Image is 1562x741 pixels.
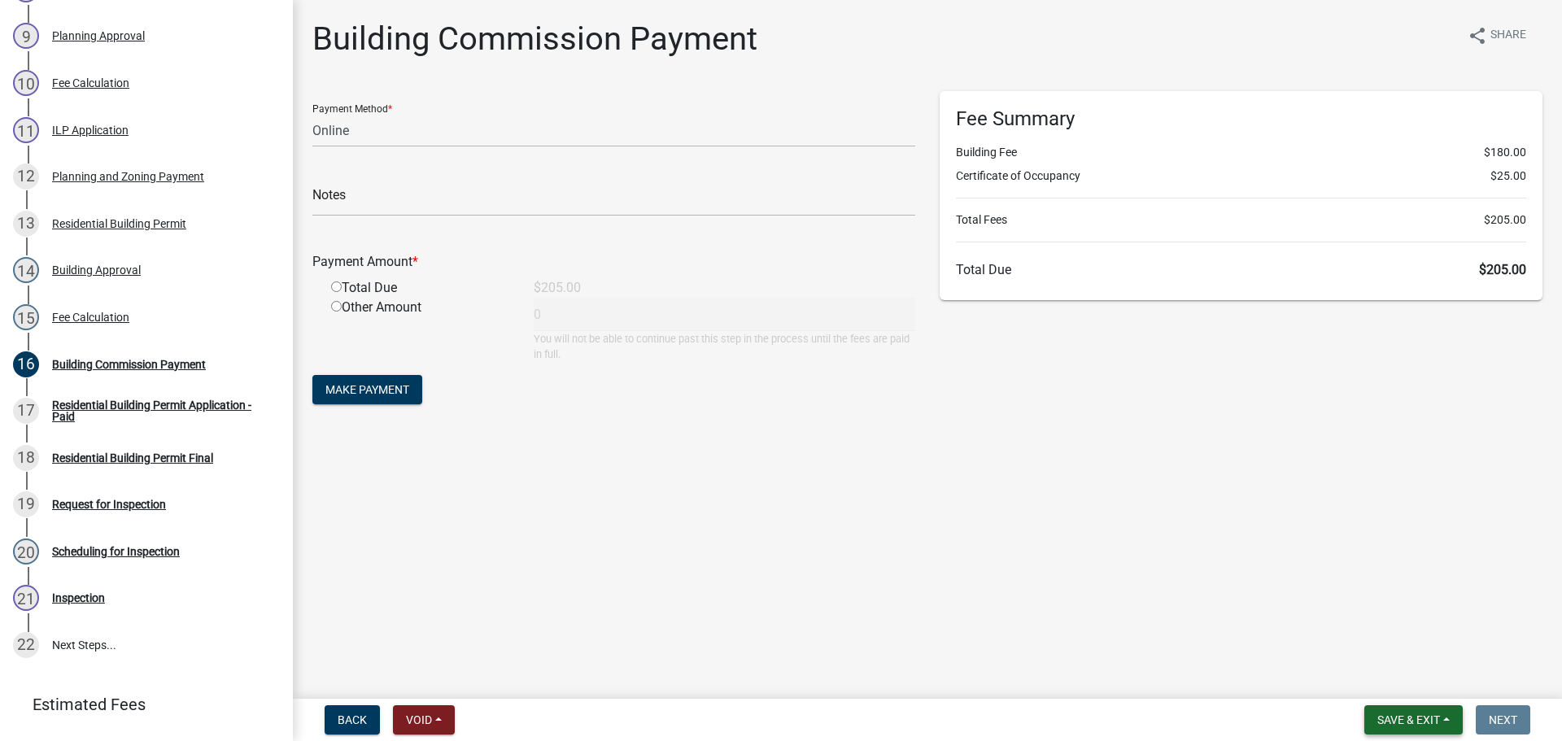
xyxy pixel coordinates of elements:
[13,445,39,471] div: 18
[956,211,1526,229] li: Total Fees
[1484,211,1526,229] span: $205.00
[956,262,1526,277] h6: Total Due
[1490,168,1526,185] span: $25.00
[312,375,422,404] button: Make Payment
[325,383,409,396] span: Make Payment
[312,20,757,59] h1: Building Commission Payment
[52,546,180,557] div: Scheduling for Inspection
[406,713,432,726] span: Void
[319,278,521,298] div: Total Due
[13,538,39,564] div: 20
[1468,26,1487,46] i: share
[52,592,105,604] div: Inspection
[13,257,39,283] div: 14
[13,491,39,517] div: 19
[52,452,213,464] div: Residential Building Permit Final
[13,585,39,611] div: 21
[319,298,521,362] div: Other Amount
[52,171,204,182] div: Planning and Zoning Payment
[52,499,166,510] div: Request for Inspection
[956,144,1526,161] li: Building Fee
[393,705,455,734] button: Void
[956,168,1526,185] li: Certificate of Occupancy
[52,124,129,136] div: ILP Application
[52,264,141,276] div: Building Approval
[52,218,186,229] div: Residential Building Permit
[13,688,267,721] a: Estimated Fees
[13,23,39,49] div: 9
[13,398,39,424] div: 17
[13,70,39,96] div: 10
[338,713,367,726] span: Back
[1364,705,1463,734] button: Save & Exit
[1377,713,1440,726] span: Save & Exit
[52,399,267,422] div: Residential Building Permit Application - Paid
[52,359,206,370] div: Building Commission Payment
[13,304,39,330] div: 15
[52,312,129,323] div: Fee Calculation
[13,351,39,377] div: 16
[13,117,39,143] div: 11
[300,252,927,272] div: Payment Amount
[956,107,1526,131] h6: Fee Summary
[1455,20,1539,51] button: shareShare
[1484,144,1526,161] span: $180.00
[1476,705,1530,734] button: Next
[52,77,129,89] div: Fee Calculation
[1490,26,1526,46] span: Share
[1489,713,1517,726] span: Next
[52,30,145,41] div: Planning Approval
[13,632,39,658] div: 22
[13,163,39,190] div: 12
[1479,262,1526,277] span: $205.00
[13,211,39,237] div: 13
[325,705,380,734] button: Back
